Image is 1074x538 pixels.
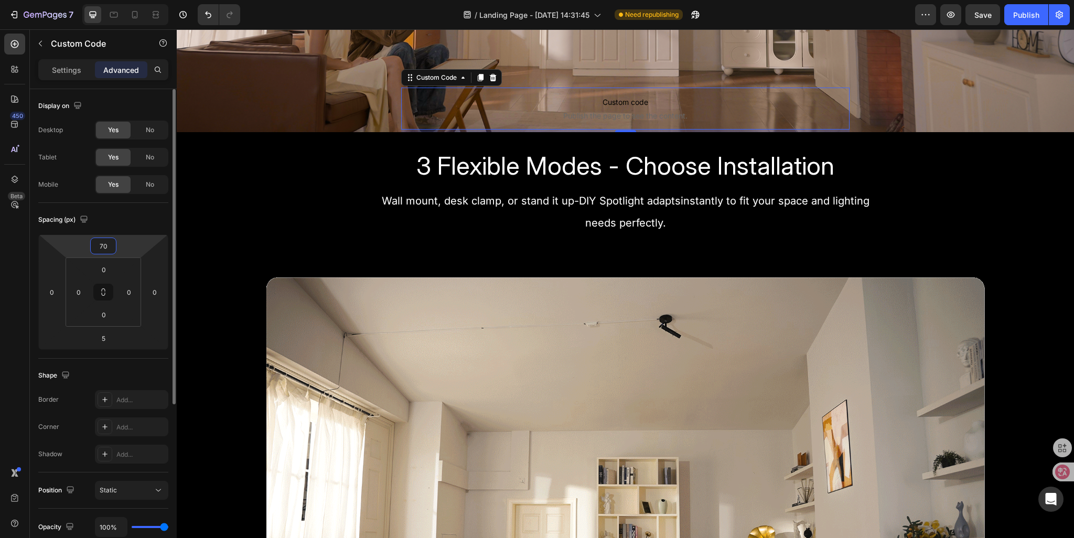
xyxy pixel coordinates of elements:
[52,64,81,76] p: Settings
[1038,487,1064,512] div: Open Intercom Messenger
[224,81,673,92] span: Publish the page to see the content.
[51,37,140,50] p: Custom Code
[479,9,589,20] span: Landing Page - [DATE] 14:31:45
[71,284,87,300] input: 0px
[4,4,78,25] button: 7
[10,112,25,120] div: 450
[38,369,72,383] div: Shape
[38,483,77,498] div: Position
[965,4,1000,25] button: Save
[475,9,477,20] span: /
[8,192,25,200] div: Beta
[108,125,119,135] span: Yes
[108,153,119,162] span: Yes
[38,213,90,227] div: Spacing (px)
[38,449,62,459] div: Shadow
[38,99,84,113] div: Display on
[44,284,60,300] input: 0
[38,153,57,162] div: Tablet
[38,125,63,135] div: Desktop
[108,180,119,189] span: Yes
[95,481,168,500] button: Static
[409,187,489,200] span: needs perfectly.
[1013,9,1039,20] div: Publish
[103,64,139,76] p: Advanced
[146,125,154,135] span: No
[146,153,154,162] span: No
[93,238,114,254] input: 70
[95,518,127,536] input: Auto
[116,450,166,459] div: Add...
[1004,4,1048,25] button: Publish
[177,29,1074,538] iframe: Design area
[146,180,154,189] span: No
[238,44,282,53] div: Custom Code
[38,180,58,189] div: Mobile
[69,8,73,21] p: 7
[100,486,117,494] span: Static
[38,520,76,534] div: Opacity
[205,165,693,178] span: Wall mount, desk clamp, or stand it up-DIY Spotlight adaptsinstantly to fit your space and lighting
[974,10,992,19] span: Save
[224,67,673,79] span: Custom code
[38,422,59,432] div: Corner
[38,395,59,404] div: Border
[198,4,240,25] div: Undo/Redo
[240,121,658,152] span: 3 Flexible Modes - Choose Installation
[625,10,679,19] span: Need republishing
